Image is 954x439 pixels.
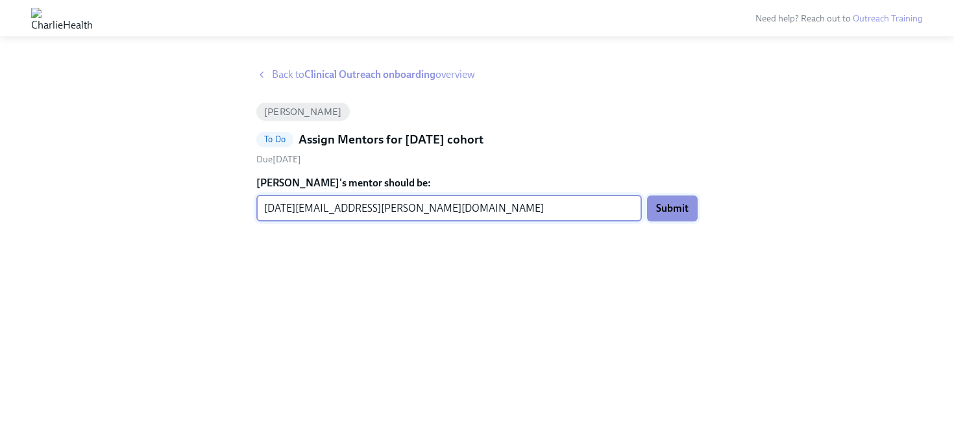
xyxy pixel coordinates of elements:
button: Submit [647,195,698,221]
img: CharlieHealth [31,8,93,29]
a: Outreach Training [853,13,923,24]
span: Submit [656,202,689,215]
h5: Assign Mentors for [DATE] cohort [299,131,483,148]
strong: Clinical Outreach onboarding [304,68,435,81]
span: To Do [256,134,293,144]
span: [PERSON_NAME] [256,107,350,117]
span: Saturday, October 18th 2025, 9:00 am [256,154,301,165]
span: Need help? Reach out to [755,13,923,24]
label: [PERSON_NAME]'s mentor should be: [256,176,698,190]
input: Enter their work email address [256,195,642,221]
span: Back to overview [272,68,475,82]
a: Back toClinical Outreach onboardingoverview [256,68,698,82]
